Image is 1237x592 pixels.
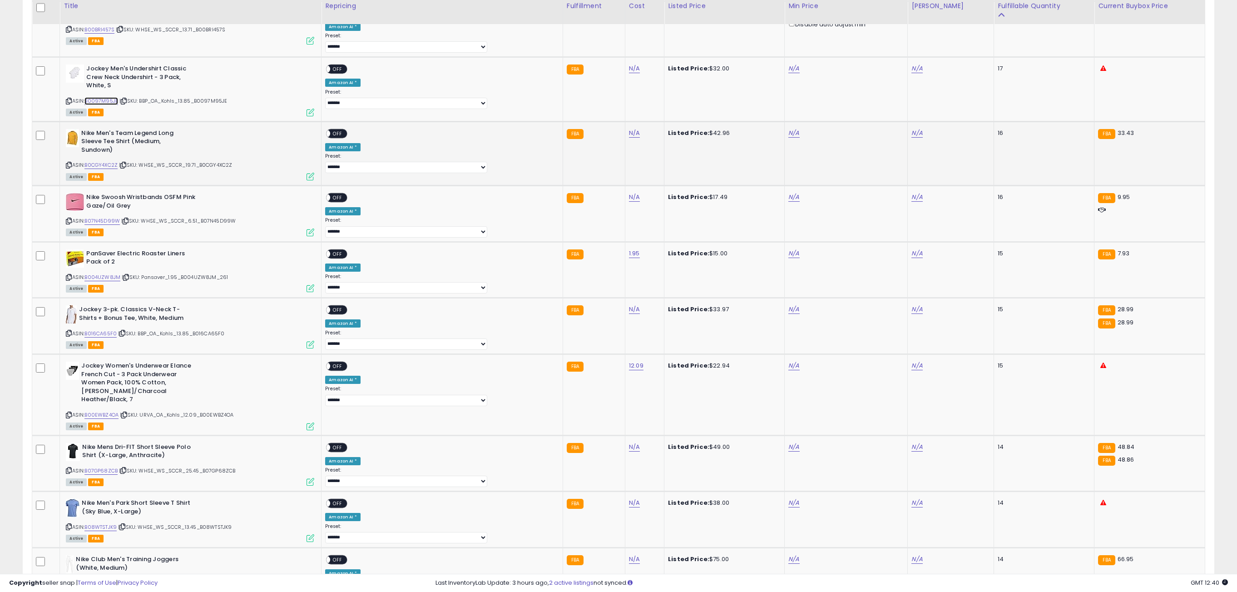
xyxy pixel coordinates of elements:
span: All listings currently available for purchase on Amazon [66,173,87,181]
strong: Copyright [9,578,42,587]
span: | SKU: WHSE_WS_SCCR_13.71_B00BRI457S [116,26,225,33]
a: N/A [911,64,922,73]
a: N/A [788,443,799,452]
a: N/A [788,305,799,314]
div: Preset: [325,523,556,544]
div: Amazon AI * [325,319,361,328]
span: All listings currently available for purchase on Amazon [66,423,87,430]
span: FBA [88,285,104,293]
span: All listings currently available for purchase on Amazon [66,478,87,486]
img: 31Q8v456NeL._SL40_.jpg [66,129,79,147]
span: OFF [331,306,345,314]
a: B07GP68ZCB [84,467,118,475]
small: FBA [567,65,584,75]
a: N/A [788,361,799,370]
a: N/A [911,443,922,452]
a: N/A [629,129,640,138]
a: N/A [911,305,922,314]
a: 1.95 [629,249,640,258]
a: N/A [788,555,799,564]
b: Listed Price: [668,305,709,313]
a: N/A [788,193,799,202]
span: 66.95 [1118,555,1134,563]
div: Preset: [325,386,556,406]
span: All listings currently available for purchase on Amazon [66,37,87,45]
b: Listed Price: [668,129,709,137]
div: ASIN: [66,9,314,44]
span: | SKU: BBP_OA_Kohls_13.85_B016CA65F0 [118,330,224,337]
div: Amazon AI * [325,79,361,87]
div: Preset: [325,89,556,109]
div: $22.94 [668,362,777,370]
div: 15 [998,362,1087,370]
span: FBA [88,423,104,430]
span: 28.99 [1118,318,1134,327]
div: 16 [998,129,1087,137]
img: 31POUU0N+UL._SL40_.jpg [66,443,80,461]
a: N/A [911,498,922,507]
div: ASIN: [66,499,314,541]
img: 31YKah-KmuL._SL40_.jpg [66,249,84,268]
div: Current Buybox Price [1098,1,1201,11]
img: 31f76tJvCqL._SL40_.jpg [66,305,77,323]
div: $49.00 [668,443,777,451]
b: Nike Men's Park Short Sleeve T Shirt (Sky Blue, X-Large) [82,499,192,518]
small: FBA [1098,193,1115,203]
div: ASIN: [66,193,314,235]
b: Listed Price: [668,64,709,73]
a: N/A [629,555,640,564]
small: FBA [567,129,584,139]
a: N/A [629,443,640,452]
div: ASIN: [66,249,314,292]
small: FBA [567,443,584,453]
div: 14 [998,499,1087,507]
div: 15 [998,249,1087,258]
span: FBA [88,478,104,486]
span: All listings currently available for purchase on Amazon [66,229,87,236]
a: N/A [788,64,799,73]
small: FBA [1098,318,1115,328]
div: $15.00 [668,249,777,258]
a: 12.09 [629,361,643,370]
div: Preset: [325,33,556,53]
div: seller snap | | [9,579,158,587]
div: $17.49 [668,193,777,201]
div: Preset: [325,217,556,238]
div: $33.97 [668,305,777,313]
a: N/A [911,129,922,138]
span: OFF [331,65,345,73]
span: OFF [331,250,345,258]
span: 9.95 [1118,193,1130,201]
div: Cost [629,1,660,11]
span: | SKU: WHSE_WS_SCCR_13.45_B08WTSTJK9 [118,523,232,531]
b: Listed Price: [668,498,709,507]
span: All listings currently available for purchase on Amazon [66,285,87,293]
a: B00BRI457S [84,26,114,34]
div: Preset: [325,330,556,350]
b: Nike Men's Team Legend Long Sleeve Tee Shirt (Medium, Sundown) [81,129,192,157]
a: N/A [629,305,640,314]
div: Amazon AI * [325,207,361,215]
div: 15 [998,305,1087,313]
div: [PERSON_NAME] [911,1,990,11]
img: 31ed8Qc210L._SL40_.jpg [66,499,79,517]
span: 48.86 [1118,455,1134,464]
div: Amazon AI * [325,513,361,521]
div: ASIN: [66,362,314,429]
b: Listed Price: [668,361,709,370]
span: 48.84 [1118,443,1135,451]
b: Listed Price: [668,555,709,563]
div: Amazon AI * [325,264,361,272]
span: FBA [88,229,104,236]
a: B0CGY4XC2Z [84,161,118,169]
div: $42.96 [668,129,777,137]
small: FBA [567,193,584,203]
div: Last InventoryLab Update: 3 hours ago, not synced. [435,579,1228,587]
div: Repricing [325,1,559,11]
small: FBA [1098,249,1115,259]
span: | SKU: URVA_OA_Kohls_12.09_B00EWBZ4OA [120,411,233,418]
span: All listings currently available for purchase on Amazon [66,341,87,349]
span: 28.99 [1118,305,1134,313]
div: 14 [998,443,1087,451]
span: All listings currently available for purchase on Amazon [66,535,87,542]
